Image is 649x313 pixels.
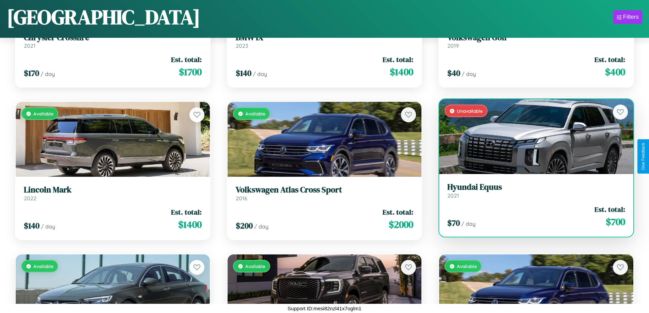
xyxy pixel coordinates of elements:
a: Lincoln Mark2022 [24,185,202,202]
span: Est. total: [594,204,625,214]
span: / day [461,220,476,227]
span: $ 140 [236,67,251,79]
span: Est. total: [171,207,202,217]
span: Unavailable [457,108,483,114]
span: Est. total: [383,207,413,217]
span: $ 2000 [389,218,413,231]
span: Available [33,263,53,269]
span: Available [245,263,265,269]
span: / day [41,71,55,77]
span: Available [457,263,477,269]
span: $ 400 [605,65,625,79]
a: Volkswagen Atlas Cross Sport2016 [236,185,414,202]
span: $ 1700 [179,65,202,79]
h3: Lincoln Mark [24,185,202,195]
span: 2016 [236,195,247,202]
span: / day [254,223,268,230]
span: Est. total: [594,54,625,64]
span: $ 1400 [178,218,202,231]
span: $ 170 [24,67,39,79]
span: $ 70 [447,217,460,229]
h3: Hyundai Equus [447,182,625,192]
span: $ 700 [606,215,625,229]
span: $ 40 [447,67,460,79]
span: $ 140 [24,220,40,231]
span: Available [33,111,53,116]
span: / day [253,71,267,77]
span: Est. total: [383,54,413,64]
span: / day [41,223,55,230]
span: $ 200 [236,220,253,231]
span: 2021 [447,192,459,199]
span: 2023 [236,42,248,49]
span: Available [245,111,265,116]
h3: Volkswagen Atlas Cross Sport [236,185,414,195]
p: Support ID: mesi82nzl41x7oglm1 [288,304,361,313]
a: Hyundai Equus2021 [447,182,625,199]
span: 2021 [24,42,35,49]
h1: [GEOGRAPHIC_DATA] [7,3,200,31]
a: BMW iX2023 [236,33,414,49]
div: Give Feedback [641,143,646,170]
button: Filters [613,10,642,24]
span: $ 1400 [390,65,413,79]
span: 2019 [447,42,459,49]
span: Est. total: [171,54,202,64]
span: / day [462,71,476,77]
div: Filters [623,14,639,20]
a: Chrysler Crossfire2021 [24,33,202,49]
a: Volkswagen Golf2019 [447,33,625,49]
span: 2022 [24,195,36,202]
